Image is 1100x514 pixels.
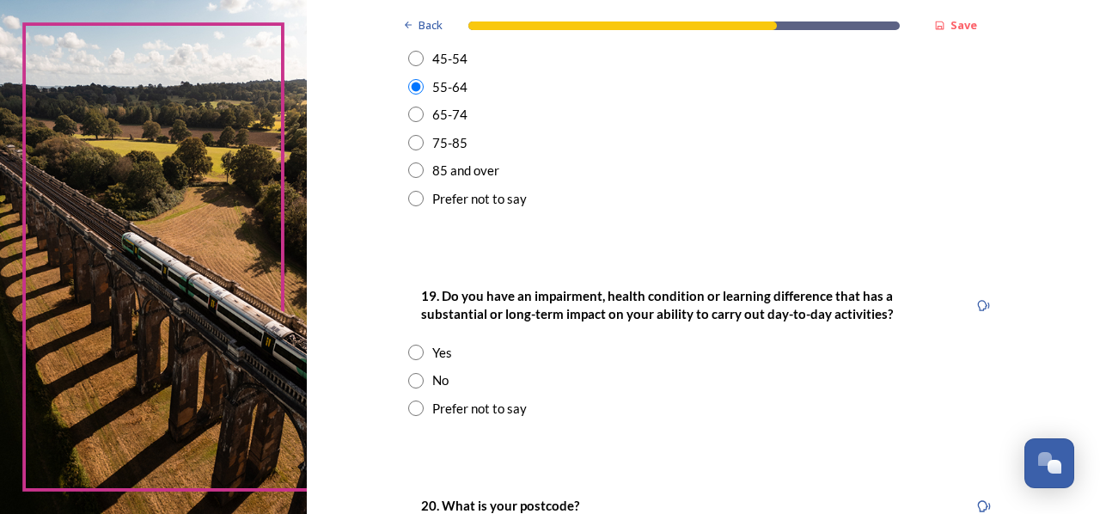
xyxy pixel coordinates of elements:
[432,189,527,209] div: Prefer not to say
[432,77,467,97] div: 55-64
[419,17,443,34] span: Back
[421,498,579,513] strong: 20. What is your postcode?
[432,49,467,69] div: 45-54
[432,399,527,419] div: Prefer not to say
[432,343,452,363] div: Yes
[432,133,467,153] div: 75-85
[432,370,449,390] div: No
[1024,438,1074,488] button: Open Chat
[432,161,499,181] div: 85 and over
[950,17,977,33] strong: Save
[432,105,467,125] div: 65-74
[421,288,895,321] strong: 19. Do you have an impairment, health condition or learning difference that has a substantial or ...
